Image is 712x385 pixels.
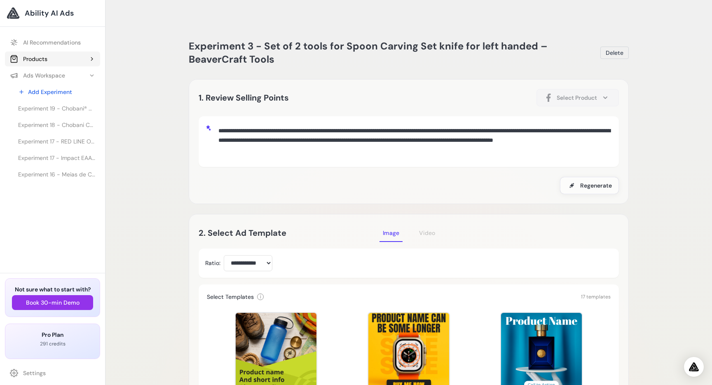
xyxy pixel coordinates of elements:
a: Experiment 16 - Meias de Corrida Move Club da MP (1 un.) - Laranja | MYPROTEIN™ [13,167,100,182]
button: Ads Workspace [5,68,100,83]
a: Experiment 19 - Chobani® Complete Advanced Protein Greek Yogurt Drink - Sabor [13,101,100,116]
button: Video [416,224,438,242]
h2: 1. Review Selling Points [199,91,289,104]
span: Image [383,229,399,237]
button: Delete [600,47,629,59]
span: Experiment 16 - Meias de Corrida Move Club da MP (1 un.) - Laranja | MYPROTEIN™ [18,170,95,178]
a: Experiment 18 - Chobani Complete Mixed Berry Vanilla Protein Greek Yogurt Drink - 10 [13,117,100,132]
span: Regenerate [580,181,612,190]
div: Ads Workspace [10,71,65,80]
span: Video [419,229,435,237]
span: Experiment 17 - RED LINE OIL Óleo de Motor 5W30 API SN+ PROFESSIONAL-SERIES - 0,946... [18,137,95,146]
p: 291 credits [12,340,93,347]
a: Experiment 17 - RED LINE OIL Óleo de Motor 5W30 API SN+ PROFESSIONAL-SERIES - 0,946... [13,134,100,149]
a: AI Recommendations [5,35,100,50]
button: Products [5,52,100,66]
button: Select Product [536,89,619,106]
button: Regenerate [560,177,619,194]
span: Ability AI Ads [25,7,74,19]
a: Add Experiment [13,85,100,99]
span: Experiment 19 - Chobani® Complete Advanced Protein Greek Yogurt Drink - Sabor [18,104,95,113]
span: Experiment 17 - Impact EAA Tablets | MYPROTEIN™ [18,154,95,162]
span: Experiment 18 - Chobani Complete Mixed Berry Vanilla Protein Greek Yogurt Drink - 10 [18,121,95,129]
button: Image [379,224,403,242]
span: 17 templates [581,293,611,300]
a: Settings [5,366,100,380]
h3: Pro Plan [12,331,93,339]
h2: 2. Select Ad Template [199,226,379,239]
span: Experiment 3 - Set of 2 tools for Spoon Carving Set knife for left handed – BeaverCraft Tools [189,40,548,66]
div: Open Intercom Messenger [684,357,704,377]
a: Ability AI Ads [7,7,98,20]
span: Select Product [557,94,597,102]
span: i [260,293,261,300]
h3: Not sure what to start with? [12,285,93,293]
div: Products [10,55,47,63]
h3: Select Templates [207,293,254,301]
label: Ratio: [205,259,220,267]
span: Delete [606,49,623,57]
button: Book 30-min Demo [12,295,93,310]
a: Experiment 17 - Impact EAA Tablets | MYPROTEIN™ [13,150,100,165]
